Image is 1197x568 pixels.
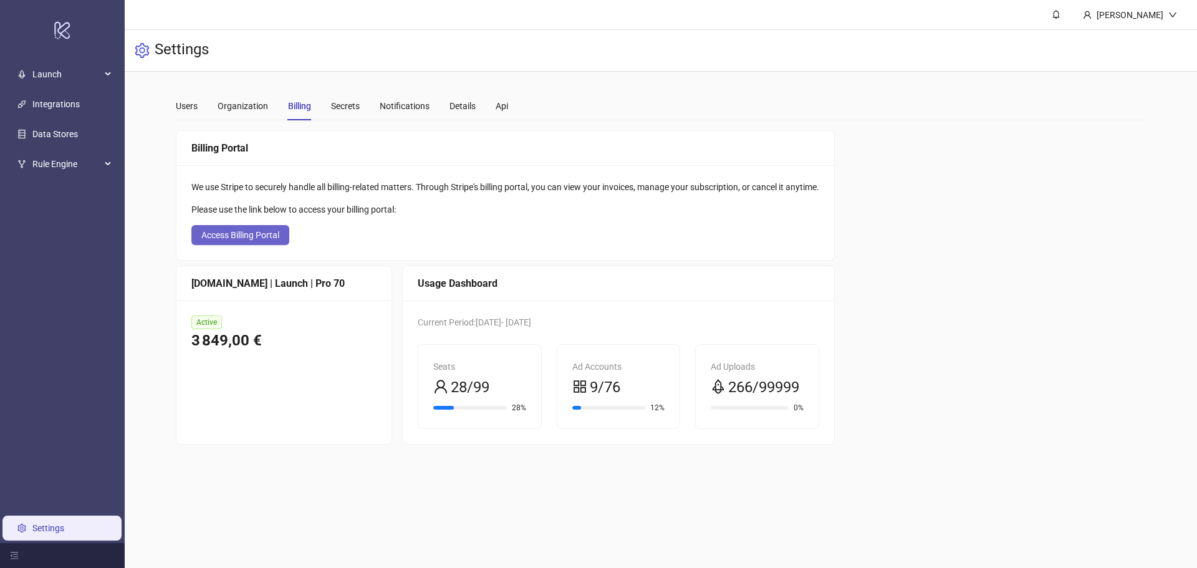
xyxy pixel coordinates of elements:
[288,99,311,113] div: Billing
[433,379,448,394] span: user
[155,40,209,61] h3: Settings
[433,360,526,373] div: Seats
[512,404,526,412] span: 28%
[711,379,726,394] span: rocket
[32,99,80,109] a: Integrations
[331,99,360,113] div: Secrets
[176,99,198,113] div: Users
[728,376,799,400] span: 266/99999
[32,523,64,533] a: Settings
[191,140,819,156] div: Billing Portal
[650,404,665,412] span: 12%
[135,43,150,58] span: setting
[191,315,222,329] span: Active
[10,551,19,560] span: menu-fold
[191,329,377,353] div: 3 849,00 €
[1083,11,1092,19] span: user
[451,376,489,400] span: 28/99
[191,203,819,216] div: Please use the link below to access your billing portal:
[191,225,289,245] button: Access Billing Portal
[191,276,377,291] div: [DOMAIN_NAME] | Launch | Pro 70
[1052,10,1060,19] span: bell
[590,376,620,400] span: 9/76
[418,276,819,291] div: Usage Dashboard
[191,180,819,194] div: We use Stripe to securely handle all billing-related matters. Through Stripe's billing portal, yo...
[201,230,279,240] span: Access Billing Portal
[418,317,531,327] span: Current Period: [DATE] - [DATE]
[794,404,804,412] span: 0%
[1092,8,1168,22] div: [PERSON_NAME]
[32,62,101,87] span: Launch
[449,99,476,113] div: Details
[380,99,430,113] div: Notifications
[32,152,101,176] span: Rule Engine
[17,70,26,79] span: rocket
[32,129,78,139] a: Data Stores
[17,160,26,168] span: fork
[1168,11,1177,19] span: down
[572,360,665,373] div: Ad Accounts
[711,360,804,373] div: Ad Uploads
[218,99,268,113] div: Organization
[572,379,587,394] span: appstore
[496,99,508,113] div: Api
